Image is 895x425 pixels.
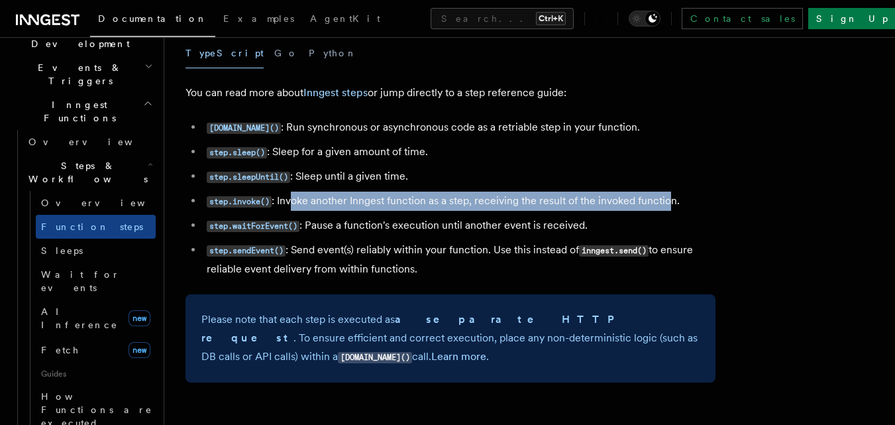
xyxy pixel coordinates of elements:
a: Sleeps [36,239,156,263]
a: Fetchnew [36,337,156,363]
code: [DOMAIN_NAME]() [338,352,412,363]
a: Wait for events [36,263,156,300]
span: Guides [36,363,156,385]
a: Examples [215,4,302,36]
span: Overview [41,198,178,208]
span: Function steps [41,221,143,232]
kbd: Ctrl+K [536,12,566,25]
span: Examples [223,13,294,24]
code: step.sleep() [207,147,267,158]
span: new [129,310,150,326]
a: step.sleep() [207,145,267,158]
a: AgentKit [302,4,388,36]
button: Search...Ctrl+K [431,8,574,29]
code: inngest.send() [579,245,649,257]
code: step.invoke() [207,196,272,208]
span: Documentation [98,13,207,24]
button: Events & Triggers [11,56,156,93]
button: Inngest Functions [11,93,156,130]
li: : Sleep until a given time. [203,167,715,186]
a: AI Inferencenew [36,300,156,337]
a: Overview [36,191,156,215]
span: Inngest Functions [11,98,143,125]
a: Inngest steps [303,86,368,99]
a: step.waitForEvent() [207,219,299,231]
span: Local Development [11,24,144,50]
button: Local Development [11,19,156,56]
button: Toggle dark mode [629,11,660,27]
span: Steps & Workflows [23,159,148,186]
strong: a separate HTTP request [201,313,623,344]
a: step.sendEvent() [207,243,286,256]
span: AgentKit [310,13,380,24]
span: Events & Triggers [11,61,144,88]
a: Contact sales [682,8,803,29]
button: TypeScript [185,38,264,68]
code: step.waitForEvent() [207,221,299,232]
button: Go [274,38,298,68]
span: AI Inference [41,306,118,330]
span: Overview [28,137,165,147]
li: : Send event(s) reliably within your function. Use this instead of to ensure reliable event deliv... [203,241,715,278]
span: new [129,342,150,358]
a: Function steps [36,215,156,239]
li: : Run synchronous or asynchronous code as a retriable step in your function. [203,118,715,137]
span: Fetch [41,345,79,355]
button: Steps & Workflows [23,154,156,191]
a: Overview [23,130,156,154]
a: Learn more [431,350,486,363]
a: step.invoke() [207,194,272,207]
code: step.sleepUntil() [207,172,290,183]
a: [DOMAIN_NAME]() [207,121,281,133]
button: Python [309,38,357,68]
code: step.sendEvent() [207,245,286,257]
li: : Pause a function's execution until another event is received. [203,216,715,235]
li: : Invoke another Inngest function as a step, receiving the result of the invoked function. [203,192,715,211]
a: step.sleepUntil() [207,170,290,182]
li: : Sleep for a given amount of time. [203,143,715,162]
span: Sleeps [41,245,83,256]
p: You can read more about or jump directly to a step reference guide: [185,84,715,102]
p: Please note that each step is executed as . To ensure efficient and correct execution, place any ... [201,310,700,367]
code: [DOMAIN_NAME]() [207,123,281,134]
a: Documentation [90,4,215,37]
span: Wait for events [41,269,120,293]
